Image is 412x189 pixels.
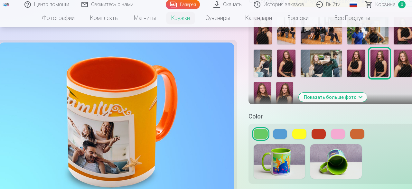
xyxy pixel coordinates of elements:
a: Календари [238,9,280,27]
a: Комплекты [82,9,126,27]
a: Сувениры [198,9,238,27]
img: /fa1 [3,3,10,6]
a: Брелоки [280,9,316,27]
span: Корзина [375,1,396,8]
a: Магниты [126,9,164,27]
a: Кружки [164,9,198,27]
button: Показать больше фото [299,93,367,102]
a: Фотографии [34,9,82,27]
a: Все продукты [316,9,378,27]
span: 0 [398,1,406,8]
